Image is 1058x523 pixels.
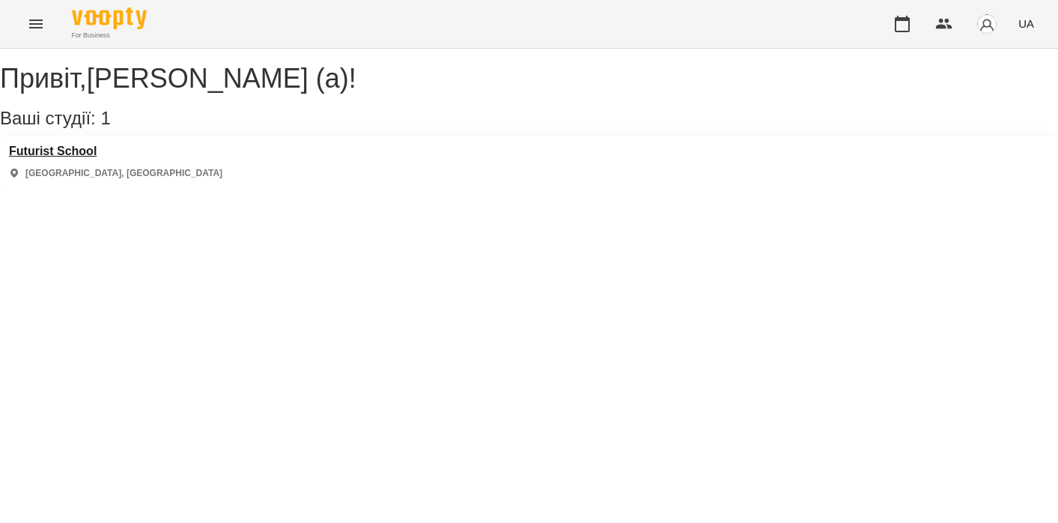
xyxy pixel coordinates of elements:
button: UA [1012,10,1040,37]
p: [GEOGRAPHIC_DATA], [GEOGRAPHIC_DATA] [25,167,222,180]
button: Menu [18,6,54,42]
span: For Business [72,31,147,40]
a: Futurist School [9,145,222,158]
span: UA [1018,16,1034,31]
img: avatar_s.png [976,13,997,34]
span: 1 [100,108,110,128]
img: Voopty Logo [72,7,147,29]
